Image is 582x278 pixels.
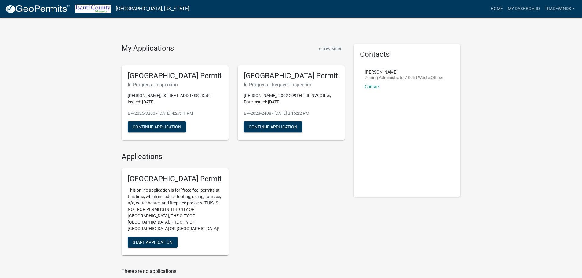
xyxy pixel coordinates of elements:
button: Continue Application [128,121,186,132]
h6: In Progress - Inspection [128,82,222,88]
h5: [GEOGRAPHIC_DATA] Permit [244,71,339,80]
p: This online application is for "fixed fee" permits at this time, which includes: Roofing, siding,... [128,187,222,232]
p: BP-2025-3260 - [DATE] 4:27:11 PM [128,110,222,117]
h4: My Applications [122,44,174,53]
button: Continue Application [244,121,302,132]
h4: Applications [122,152,345,161]
p: [PERSON_NAME], 2002 299TH TRL NW, Other, Date Issued: [DATE] [244,92,339,105]
a: Tradewinds [542,3,577,15]
p: [PERSON_NAME], [STREET_ADDRESS], Date Issued: [DATE] [128,92,222,105]
h5: [GEOGRAPHIC_DATA] Permit [128,175,222,183]
a: Contact [365,84,380,89]
h6: In Progress - Request Inspection [244,82,339,88]
p: There are no applications [122,268,345,275]
span: Start Application [133,240,173,245]
p: [PERSON_NAME] [365,70,443,74]
h5: Contacts [360,50,455,59]
img: Isanti County, Minnesota [75,5,111,13]
button: Start Application [128,237,178,248]
wm-workflow-list-section: Applications [122,152,345,260]
a: Home [488,3,505,15]
a: My Dashboard [505,3,542,15]
h5: [GEOGRAPHIC_DATA] Permit [128,71,222,80]
p: Zoning Administrator/ Solid Waste Officer [365,75,443,80]
a: [GEOGRAPHIC_DATA], [US_STATE] [116,4,189,14]
p: BP-2023-2408 - [DATE] 2:15:22 PM [244,110,339,117]
button: Show More [317,44,345,54]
